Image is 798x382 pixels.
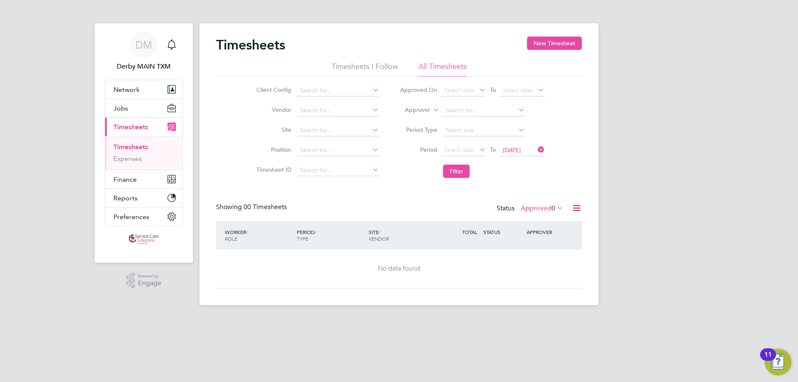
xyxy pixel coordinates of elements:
span: VENDOR [369,235,389,242]
button: Finance [105,170,182,188]
span: / [246,229,248,235]
img: txmhealthcare-logo-retina.png [129,234,159,248]
button: Jobs [105,99,182,117]
input: Search for... [297,125,379,136]
a: DMDerby MAIN TXM [105,32,183,71]
label: Timesheet ID [254,166,291,173]
div: Status [497,203,565,214]
div: 11 [764,355,772,365]
input: Search for... [297,145,379,156]
span: Select date [444,86,474,94]
button: Timesheets [105,118,182,136]
div: SITE [367,224,438,246]
span: [DATE] [503,146,521,154]
div: Showing [216,203,288,212]
label: Vendor [254,106,291,113]
div: No data found [224,264,574,273]
div: STATUS [481,224,525,239]
span: Jobs [113,104,128,112]
span: TOTAL [462,229,477,235]
input: Search for... [297,105,379,116]
span: Select date [503,86,533,94]
a: Powered byEngage [126,273,162,288]
label: Position [254,146,291,153]
span: 0 [552,204,555,212]
span: DM [135,39,152,50]
label: Client Config [254,86,291,94]
span: Powered by [138,273,161,280]
input: Search for... [297,165,379,176]
span: Engage [138,280,161,287]
label: Site [254,126,291,133]
div: Timesheets [105,136,182,170]
span: Finance [113,175,137,183]
label: Approved On [400,86,437,94]
span: To [488,84,498,95]
a: Expenses [113,155,142,163]
label: Approver [393,106,430,114]
span: Reports [113,194,138,202]
label: Approved [521,204,564,212]
span: To [488,144,498,155]
label: Period Type [400,126,437,133]
button: Preferences [105,207,182,226]
span: Derby MAIN TXM [105,62,183,71]
input: Search for... [443,105,525,116]
span: ROLE [225,235,237,242]
span: Network [113,86,140,94]
input: Search for... [297,85,379,96]
button: Open Resource Center, 11 new notifications [765,349,791,375]
span: TYPE [297,235,308,242]
li: All Timesheets [419,62,467,76]
button: New Timesheet [527,37,582,50]
button: Reports [105,189,182,207]
span: Preferences [113,213,149,221]
li: Timesheets I Follow [332,62,398,76]
a: Go to home page [105,234,183,248]
button: Network [105,80,182,99]
span: / [315,229,316,235]
a: Timesheets [113,143,148,151]
h2: Timesheets [216,37,285,53]
span: Timesheets [113,123,148,131]
div: WORKER [223,224,295,246]
div: PERIOD [295,224,367,246]
span: 00 Timesheets [244,203,287,211]
nav: Main navigation [95,23,193,263]
label: Period [400,146,437,153]
input: Select one [443,125,525,136]
div: APPROVER [525,224,568,239]
span: Select date [444,146,474,154]
span: / [379,229,380,235]
button: Filter [443,165,470,178]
